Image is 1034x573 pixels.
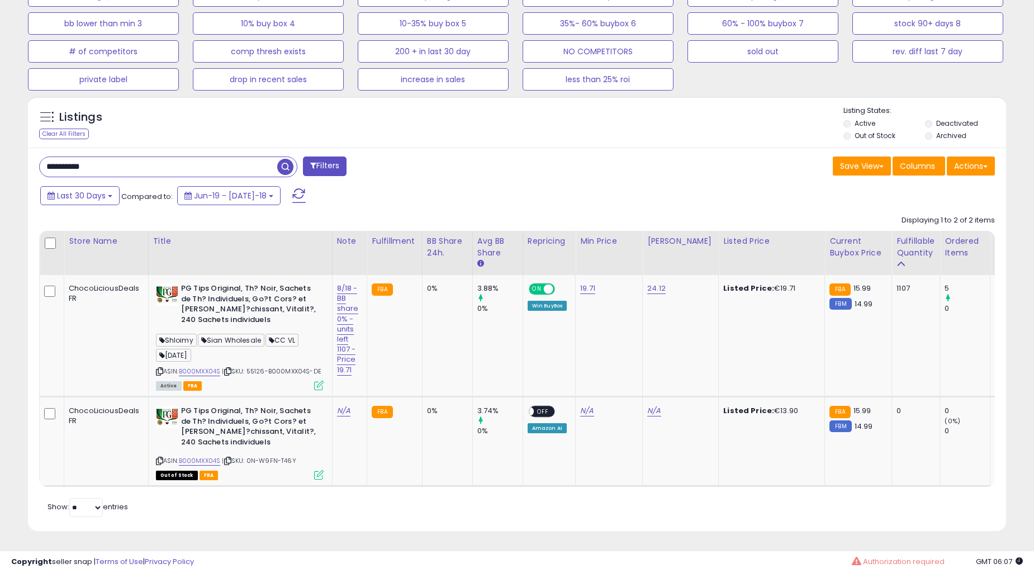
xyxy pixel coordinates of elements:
[222,456,296,465] span: | SKU: 0N-W9FN-T46Y
[945,416,960,425] small: (0%)
[723,235,820,247] div: Listed Price
[153,235,328,247] div: Title
[936,131,966,140] label: Archived
[303,157,347,176] button: Filters
[358,12,509,35] button: 10-35% buy box 5
[897,283,931,293] div: 1107
[530,285,544,294] span: ON
[853,405,871,416] span: 15.99
[427,235,468,259] div: BB Share 24h.
[829,406,850,418] small: FBA
[976,556,1023,567] span: 2025-08-18 06:07 GMT
[222,367,321,376] span: | SKU: 55126-B000MXX04S-DE
[57,190,106,201] span: Last 30 Days
[69,406,140,426] div: ChocoLiciousDeals FR
[477,426,523,436] div: 0%
[11,557,194,567] div: seller snap | |
[723,406,816,416] div: €13.90
[902,215,995,226] div: Displaying 1 to 2 of 2 items
[156,381,182,391] span: All listings currently available for purchase on Amazon
[40,186,120,205] button: Last 30 Days
[945,406,990,416] div: 0
[265,334,298,347] span: CC VL
[477,406,523,416] div: 3.74%
[200,471,219,480] span: FBA
[477,304,523,314] div: 0%
[193,68,344,91] button: drop in recent sales
[372,235,417,247] div: Fulfillment
[477,235,518,259] div: Avg BB Share
[853,283,871,293] span: 15.99
[156,283,178,306] img: 41wg+sAcXNL._SL40_.jpg
[855,119,875,128] label: Active
[96,556,143,567] a: Terms of Use
[477,259,484,269] small: Avg BB Share.
[181,283,317,328] b: PG Tips Original, Th? Noir, Sachets de Th? Individuels, Go?t Cors? et [PERSON_NAME]?chissant, Vit...
[337,283,359,376] a: 8/18 - BB share 0% -units left 1107 -Price 19.71
[829,283,850,296] small: FBA
[156,471,198,480] span: All listings that are currently out of stock and unavailable for purchase on Amazon
[156,406,324,479] div: ASIN:
[48,501,128,512] span: Show: entries
[523,40,673,63] button: NO COMPETITORS
[28,12,179,35] button: bb lower than min 3
[39,129,89,139] div: Clear All Filters
[843,106,1006,116] p: Listing States:
[372,283,392,296] small: FBA
[523,12,673,35] button: 35%- 60% buybox 6
[358,40,509,63] button: 200 + in last 30 day
[181,406,317,450] b: PG Tips Original, Th? Noir, Sachets de Th? Individuels, Go?t Cors? et [PERSON_NAME]?chissant, Vit...
[893,157,945,176] button: Columns
[580,283,595,294] a: 19.71
[372,406,392,418] small: FBA
[69,283,140,304] div: ChocoLiciousDeals FR
[194,190,267,201] span: Jun-19 - [DATE]-18
[156,406,178,428] img: 41wg+sAcXNL._SL40_.jpg
[897,235,935,259] div: Fulfillable Quantity
[523,68,673,91] button: less than 25% roi
[647,235,714,247] div: [PERSON_NAME]
[337,235,363,247] div: Note
[358,68,509,91] button: increase in sales
[945,283,990,293] div: 5
[528,301,567,311] div: Win BuyBox
[723,283,774,293] b: Listed Price:
[945,426,990,436] div: 0
[687,40,838,63] button: sold out
[897,406,931,416] div: 0
[427,283,464,293] div: 0%
[59,110,102,125] h5: Listings
[477,283,523,293] div: 3.88%
[156,283,324,389] div: ASIN:
[936,119,978,128] label: Deactivated
[723,405,774,416] b: Listed Price:
[833,157,891,176] button: Save View
[28,40,179,63] button: # of competitors
[179,367,221,376] a: B000MXX04S
[855,131,895,140] label: Out of Stock
[534,407,552,416] span: OFF
[900,160,935,172] span: Columns
[945,235,985,259] div: Ordered Items
[855,421,873,432] span: 14.99
[69,235,144,247] div: Store Name
[121,191,173,202] span: Compared to:
[528,423,567,433] div: Amazon AI
[156,334,197,347] span: Shloimy
[852,40,1003,63] button: rev. diff last 7 day
[947,157,995,176] button: Actions
[647,283,666,294] a: 24.12
[723,283,816,293] div: €19.71
[337,405,350,416] a: N/A
[528,235,571,247] div: Repricing
[11,556,52,567] strong: Copyright
[183,381,202,391] span: FBA
[647,405,661,416] a: N/A
[829,420,851,432] small: FBM
[687,12,838,35] button: 60% - 100% buybox 7
[28,68,179,91] button: private label
[580,235,638,247] div: Min Price
[198,334,264,347] span: Sian Wholesale
[193,40,344,63] button: comp thresh exists
[179,456,221,466] a: B000MXX04S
